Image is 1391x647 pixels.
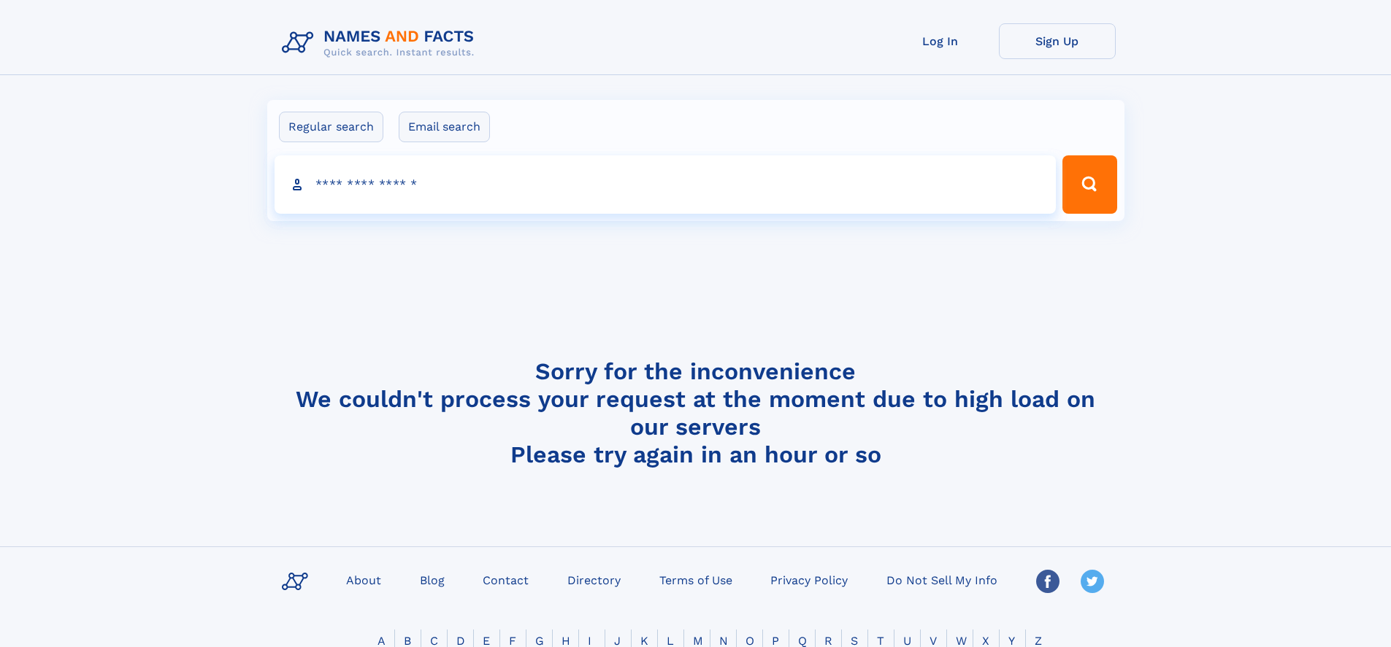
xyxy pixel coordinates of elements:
input: search input [275,155,1057,214]
label: Email search [399,112,490,142]
button: Search Button [1062,155,1116,214]
a: Directory [562,569,626,590]
a: About [340,569,387,590]
a: Sign Up [999,23,1116,59]
a: Terms of Use [654,569,738,590]
img: Twitter [1081,570,1104,593]
h4: Sorry for the inconvenience We couldn't process your request at the moment due to high load on ou... [276,357,1116,468]
a: Contact [477,569,534,590]
img: Facebook [1036,570,1059,593]
img: Logo Names and Facts [276,23,486,63]
a: Blog [414,569,451,590]
a: Privacy Policy [765,569,854,590]
a: Log In [882,23,999,59]
a: Do Not Sell My Info [881,569,1003,590]
label: Regular search [279,112,383,142]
